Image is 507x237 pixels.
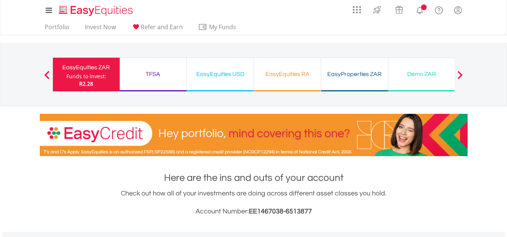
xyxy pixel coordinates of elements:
[42,23,72,35] a: Portfolio
[259,69,316,79] div: EasyEquities RA
[448,2,468,18] a: My Profile
[326,69,384,79] div: EasyProperties ZAR
[82,23,119,35] a: Invest Now
[393,69,451,79] div: Demo ZAR
[429,2,448,17] a: FAQ's and Support
[141,23,183,31] span: Refer and Earn
[39,75,54,82] button: Previous
[191,69,249,79] div: EasyEquities USD
[40,206,468,217] h3: Account Number:
[453,75,468,82] button: Next
[40,171,468,185] h1: Here are the ins and outs of your account
[40,188,468,217] div: Check out how all of your investments are doing across different asset classes you hold.
[57,62,115,73] div: EasyEquities ZAR
[348,2,366,14] a: AppsGrid
[198,22,247,32] span: My Funds
[57,4,136,17] img: EasyEquities_Logo.png
[40,114,468,156] img: EasyCredit Promotion Banner
[56,2,136,17] a: Home page
[393,4,405,16] img: vouchers-v2.svg
[353,6,361,14] img: grid-menu-icon.svg
[410,2,429,17] a: Notifications
[371,4,383,16] img: thrive-v2.svg
[124,69,182,79] div: TFSA
[66,73,106,80] div: Funds to invest:
[388,2,410,16] a: Vouchers
[79,80,93,87] span: R2.28
[128,23,186,35] a: Refer and Earn
[249,208,312,215] span: EE1467038-6513877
